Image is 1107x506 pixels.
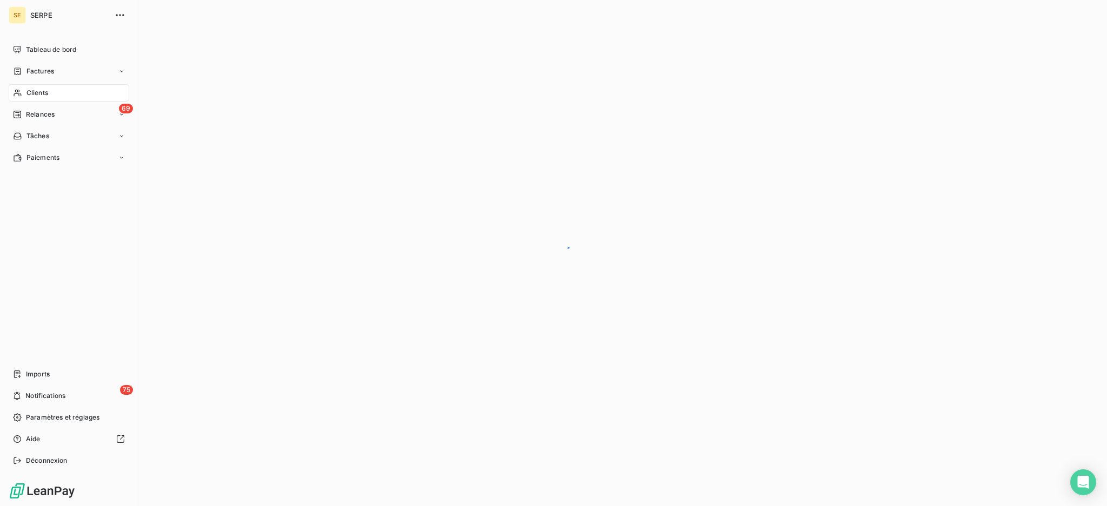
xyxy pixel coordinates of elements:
[26,434,41,444] span: Aide
[26,88,48,98] span: Clients
[26,413,99,422] span: Paramètres et réglages
[119,104,133,113] span: 69
[120,385,133,395] span: 75
[26,110,55,119] span: Relances
[30,11,108,19] span: SERPE
[26,369,50,379] span: Imports
[9,6,26,24] div: SE
[9,482,76,500] img: Logo LeanPay
[25,391,65,401] span: Notifications
[26,45,76,55] span: Tableau de bord
[26,131,49,141] span: Tâches
[1070,469,1096,495] div: Open Intercom Messenger
[26,66,54,76] span: Factures
[9,430,129,448] a: Aide
[26,153,59,163] span: Paiements
[26,456,68,465] span: Déconnexion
